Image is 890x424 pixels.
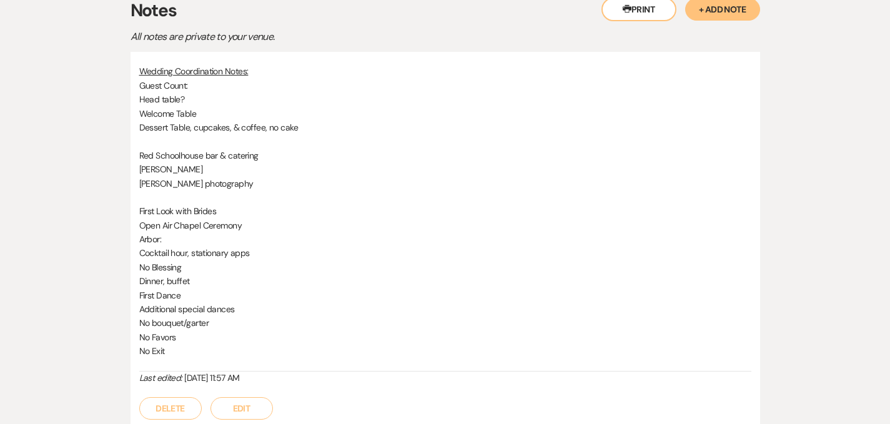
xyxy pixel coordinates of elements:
[139,372,751,385] div: [DATE] 11:57 AM
[139,92,751,106] p: Head table?
[131,29,568,45] p: All notes are private to your venue.
[139,162,751,176] p: [PERSON_NAME]
[139,177,751,190] p: [PERSON_NAME] photography
[139,232,751,246] p: Arbor:
[139,288,751,302] p: First Dance
[210,397,273,420] button: Edit
[139,344,751,358] p: No Exit
[139,274,751,288] p: Dinner, buffet
[139,66,249,77] u: Wedding Coordination Notes:
[139,107,751,121] p: Welcome Table
[139,302,751,316] p: Additional special dances
[139,149,751,162] p: Red Schoolhouse bar & catering
[139,204,751,218] p: First Look with Brides
[139,330,751,344] p: No Favors
[139,372,182,383] i: Last edited:
[139,397,202,420] button: Delete
[139,121,751,134] p: Dessert Table, cupcakes, & coffee, no cake
[139,79,751,92] p: Guest Count:
[139,219,751,232] p: Open Air Chapel Ceremony
[139,246,751,260] p: Cocktail hour, stationary apps
[139,260,751,274] p: No Blessing
[139,316,751,330] p: No bouquet/garter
